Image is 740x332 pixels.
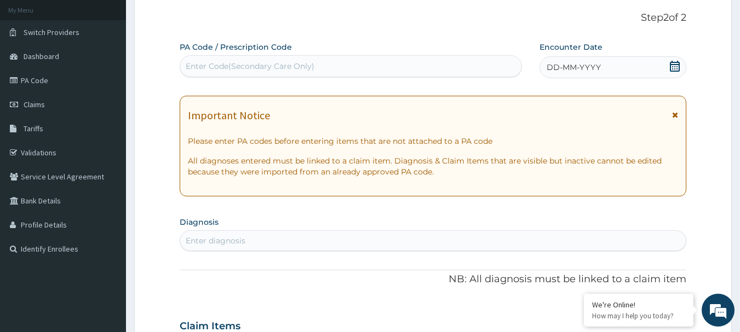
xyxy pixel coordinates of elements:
span: Claims [24,100,45,109]
label: Encounter Date [540,42,603,53]
div: We're Online! [592,300,685,310]
span: DD-MM-YYYY [547,62,601,73]
img: d_794563401_company_1708531726252_794563401 [20,55,44,82]
p: NB: All diagnosis must be linked to a claim item [180,272,687,287]
p: Step 2 of 2 [180,12,687,24]
span: We're online! [64,97,151,208]
span: Dashboard [24,51,59,61]
div: Enter diagnosis [186,235,245,246]
textarea: Type your message and hit 'Enter' [5,218,209,257]
h1: Important Notice [188,109,270,121]
p: Please enter PA codes before entering items that are not attached to a PA code [188,136,679,147]
span: Switch Providers [24,27,79,37]
div: Enter Code(Secondary Care Only) [186,61,314,72]
span: Tariffs [24,124,43,133]
div: Chat with us now [57,61,184,75]
div: Minimize live chat window [180,5,206,32]
label: Diagnosis [180,217,219,228]
p: All diagnoses entered must be linked to a claim item. Diagnosis & Claim Items that are visible bu... [188,155,679,177]
p: How may I help you today? [592,311,685,321]
label: PA Code / Prescription Code [180,42,292,53]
